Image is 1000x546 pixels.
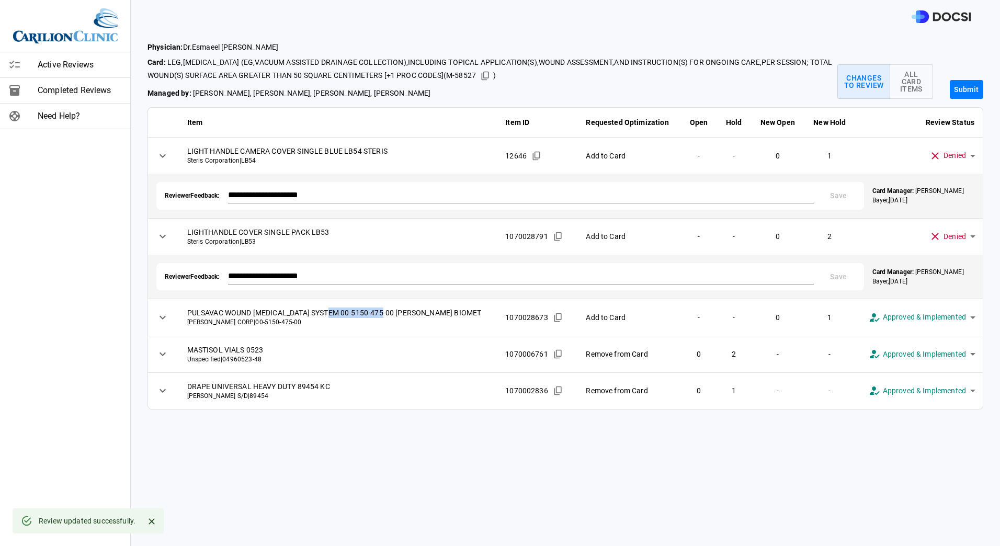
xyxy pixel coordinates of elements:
td: - [804,372,855,409]
td: - [680,138,717,174]
button: Close [144,514,160,529]
button: Copied! [478,68,493,84]
strong: Item [187,118,203,127]
td: - [680,218,717,255]
td: - [804,336,855,372]
td: 0 [680,336,717,372]
span: Denied [944,150,966,162]
span: Steris Corporation | LB53 [187,237,489,246]
div: Review updated successfully. [39,511,135,530]
td: - [751,372,804,409]
span: DRAPE UNIVERSAL HEAVY DUTY 89454 KC [187,381,489,392]
span: Unspecified | 04960523-48 [187,355,489,364]
span: Reviewer Feedback: [165,191,220,200]
span: Steris Corporation | LB54 [187,156,489,165]
span: Approved & Implemented [883,385,966,397]
td: Add to Card [577,138,680,174]
span: 1070002836 [505,385,548,396]
p: [PERSON_NAME] Bayer , [DATE] [872,186,974,205]
strong: Physician: [147,43,183,51]
td: 1 [717,372,751,409]
span: 1070028673 [505,312,548,323]
button: Changes to Review [837,64,890,99]
td: Add to Card [577,299,680,336]
button: All Card Items [890,64,933,99]
span: [PERSON_NAME], [PERSON_NAME], [PERSON_NAME], [PERSON_NAME] [147,88,837,99]
button: Copied! [529,148,544,164]
span: PULSAVAC WOUND [MEDICAL_DATA] SYSTEM 00-5150-475-00 [PERSON_NAME] BIOMET [187,308,489,318]
strong: Requested Optimization [586,118,668,127]
td: - [751,336,804,372]
span: 1070028791 [505,231,548,242]
img: Site Logo [13,8,118,43]
strong: Review Status [926,118,974,127]
td: 0 [751,299,804,336]
strong: Open [690,118,708,127]
button: Copied! [550,346,566,362]
span: Dr. Esmaeel [PERSON_NAME] [147,42,837,53]
span: [PERSON_NAME] S/D | 89454 [187,392,489,401]
span: LEG,[MEDICAL_DATA] (EG,VACUUM ASSISTED DRAINAGE COLLECTION),INCLUDING TOPICAL APPLICATION(S),WOUN... [147,57,837,84]
strong: New Hold [813,118,846,127]
td: - [717,299,751,336]
td: 2 [717,336,751,372]
td: 0 [680,372,717,409]
span: Reviewer Feedback: [165,272,220,281]
button: Submit [950,80,983,99]
span: Approved & Implemented [883,348,966,360]
td: 1 [804,299,855,336]
button: Copied! [550,310,566,325]
span: 12646 [505,151,527,161]
td: 1 [804,138,855,174]
span: Active Reviews [38,59,122,71]
span: Need Help? [38,110,122,122]
span: Denied [944,231,966,243]
span: Approved & Implemented [883,311,966,323]
strong: Item ID [505,118,529,127]
td: 0 [751,138,804,174]
strong: New Open [760,118,795,127]
strong: Card Manager: [872,268,914,276]
span: Completed Reviews [38,84,122,97]
button: Copied! [550,229,566,244]
td: - [680,299,717,336]
p: [PERSON_NAME] Bayer , [DATE] [872,267,974,286]
span: LIGHTHANDLE COVER SINGLE PACK LB53 [187,227,489,237]
span: [PERSON_NAME] CORP | 00-5150-475-00 [187,318,489,327]
td: - [717,138,751,174]
span: 1070006761 [505,349,548,359]
td: 0 [751,218,804,255]
span: LIGHT HANDLE CAMERA COVER SINGLE BLUE LB54 STERIS [187,146,489,156]
strong: Hold [726,118,742,127]
span: MASTISOL VIALS 0523 [187,345,489,355]
strong: Card Manager: [872,187,914,195]
td: - [717,218,751,255]
td: Remove from Card [577,372,680,409]
td: Remove from Card [577,336,680,372]
button: Copied! [550,383,566,399]
strong: Managed by: [147,89,191,97]
strong: Card: [147,58,166,66]
td: 2 [804,218,855,255]
img: DOCSI Logo [912,10,971,24]
td: Add to Card [577,218,680,255]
